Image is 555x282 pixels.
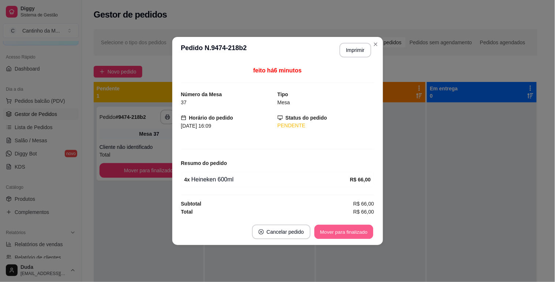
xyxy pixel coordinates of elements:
[314,225,373,239] button: Mover para finalizado
[353,200,374,208] span: R$ 66,00
[370,38,382,50] button: Close
[278,91,288,97] strong: Tipo
[184,175,350,184] div: Heineken 600ml
[181,115,186,120] span: calendar
[252,225,311,239] button: close-circleCancelar pedido
[189,115,233,121] strong: Horário do pedido
[286,115,327,121] strong: Status do pedido
[181,209,193,215] strong: Total
[350,177,371,183] strong: R$ 66,00
[353,208,374,216] span: R$ 66,00
[181,91,222,97] strong: Número da Mesa
[278,122,374,129] div: PENDENTE
[184,177,190,183] strong: 4 x
[181,99,187,105] span: 37
[181,160,227,166] strong: Resumo do pedido
[340,43,371,57] button: Imprimir
[181,201,202,207] strong: Subtotal
[259,229,264,234] span: close-circle
[181,43,247,57] h3: Pedido N. 9474-218b2
[253,67,301,74] span: feito há 6 minutos
[181,123,211,129] span: [DATE] 16:09
[278,99,290,105] span: Mesa
[278,115,283,120] span: desktop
